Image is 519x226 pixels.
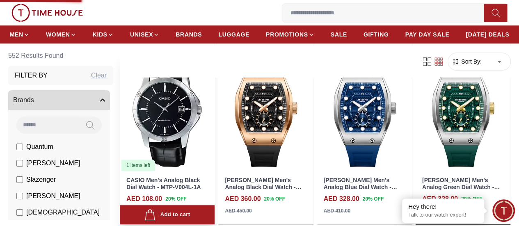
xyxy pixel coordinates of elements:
span: Slazenger [26,175,56,185]
input: [DEMOGRAPHIC_DATA] [16,209,23,216]
span: PROMOTIONS [266,30,308,39]
a: GIFTING [364,27,389,42]
div: Chat Widget [492,199,515,222]
img: Lee Cooper Men's Analog Green Dial Watch - LC08264.375 [416,53,510,172]
div: AED 450.00 [225,207,251,215]
span: 20 % OFF [264,195,285,203]
span: [DATE] DEALS [466,30,509,39]
div: Add to cart [144,209,190,220]
img: Lee Cooper Men's Analog Blue Dial Watch - LC08264.399 [317,53,412,172]
div: 1 items left [121,160,155,171]
span: Brands [13,95,34,105]
a: BRANDS [176,27,202,42]
a: [PERSON_NAME] Men's Analog Blue Dial Watch - LC08264.399 [324,177,397,197]
button: Sort By: [451,57,482,66]
img: ... [11,4,83,22]
span: [DEMOGRAPHIC_DATA] [26,208,100,217]
span: UNISEX [130,30,153,39]
span: 20 % OFF [363,195,384,203]
img: Lee Cooper Men's Analog Black Dial Watch - LC08264.451 [218,53,313,172]
a: LUGGAGE [218,27,249,42]
span: LUGGAGE [218,30,249,39]
span: BRANDS [176,30,202,39]
a: CASIO Men's Analog Black Dial Watch - MTP-V004L-1A [126,177,201,190]
button: Add to cart [120,205,215,224]
a: SALE [331,27,347,42]
span: [PERSON_NAME] [26,191,80,201]
span: 20 % OFF [165,195,186,203]
h4: AED 328.00 [324,194,359,204]
h4: AED 108.00 [126,194,162,204]
span: [PERSON_NAME] [26,158,80,168]
input: [PERSON_NAME] [16,160,23,167]
a: WOMEN [46,27,76,42]
span: 20 % OFF [461,195,482,203]
span: Sort By: [460,57,482,66]
a: CASIO Men's Analog Black Dial Watch - MTP-V004L-1A1 items left [120,53,215,172]
span: PAY DAY SALE [405,30,449,39]
div: Clear [91,71,107,80]
input: Slazenger [16,176,23,183]
span: MEN [10,30,23,39]
h4: AED 328.00 [422,194,458,204]
span: KIDS [93,30,107,39]
h3: Filter By [15,71,48,80]
input: [PERSON_NAME] [16,193,23,199]
a: PAY DAY SALE [405,27,449,42]
button: Brands [8,90,110,110]
div: AED 410.00 [324,207,350,215]
h4: AED 360.00 [225,194,261,204]
span: Quantum [26,142,53,152]
input: Quantum [16,144,23,150]
img: CASIO Men's Analog Black Dial Watch - MTP-V004L-1A [120,53,215,172]
span: WOMEN [46,30,70,39]
a: [PERSON_NAME] Men's Analog Black Dial Watch - LC08264.451 [225,177,301,197]
a: PROMOTIONS [266,27,314,42]
h6: 552 Results Found [8,46,113,66]
span: GIFTING [364,30,389,39]
p: Talk to our watch expert! [408,212,478,219]
span: SALE [331,30,347,39]
a: MEN [10,27,30,42]
a: KIDS [93,27,114,42]
a: UNISEX [130,27,159,42]
a: [DATE] DEALS [466,27,509,42]
div: Hey there! [408,203,478,211]
a: [PERSON_NAME] Men's Analog Green Dial Watch - LC08264.375 [422,177,500,197]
